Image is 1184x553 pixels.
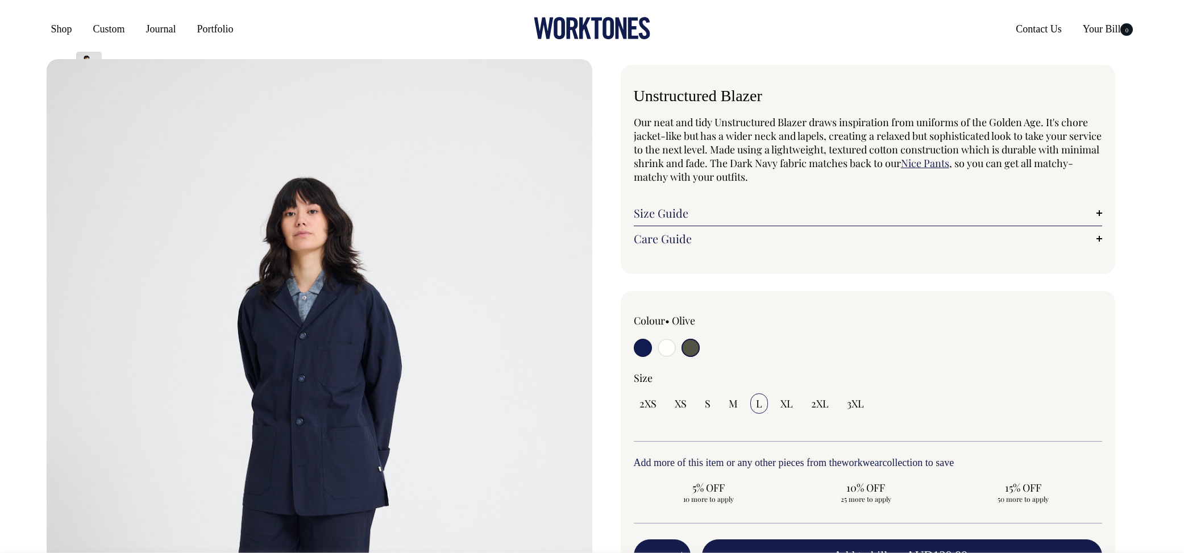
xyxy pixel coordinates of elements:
span: L [756,397,762,410]
input: S [699,393,716,414]
input: 10% OFF 25 more to apply [791,477,941,507]
input: 2XL [805,393,834,414]
input: XL [775,393,799,414]
a: Journal [142,19,181,39]
span: 25 more to apply [796,494,936,504]
span: XL [780,397,793,410]
span: 15% OFF [954,481,1093,494]
input: 2XS [634,393,662,414]
a: Contact Us [1011,19,1066,39]
input: XS [669,393,692,414]
a: Size Guide [634,206,1102,220]
input: 5% OFF 10 more to apply [634,477,784,507]
span: 3XL [847,397,864,410]
span: 10 more to apply [639,494,779,504]
img: off-white [76,52,102,92]
span: XS [675,397,687,410]
span: 10% OFF [796,481,936,494]
span: 0 [1120,23,1133,36]
span: S [705,397,711,410]
a: Custom [89,19,130,39]
a: Care Guide [634,232,1102,246]
input: 3XL [841,393,870,414]
a: Your Bill0 [1078,19,1138,39]
span: 50 more to apply [954,494,1093,504]
a: Shop [47,19,77,39]
a: Portfolio [193,19,238,39]
span: 2XL [811,397,829,410]
span: M [729,397,738,410]
span: 2XS [639,397,657,410]
input: 15% OFF 50 more to apply [948,477,1099,507]
input: M [723,393,743,414]
input: L [750,393,768,414]
span: 5% OFF [639,481,779,494]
